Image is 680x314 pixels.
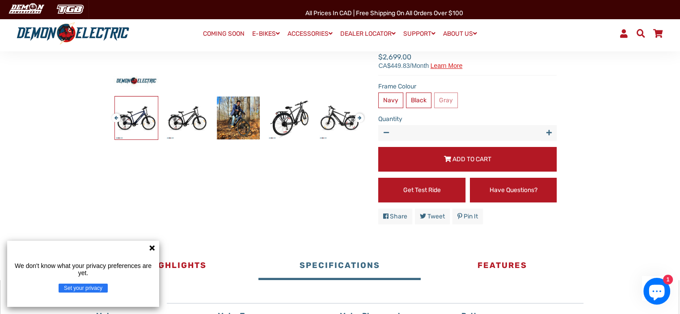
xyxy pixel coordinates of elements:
label: Black [406,92,431,108]
button: Previous [112,109,117,119]
span: $2,699.00 [378,52,462,69]
label: Quantity [378,114,557,124]
img: Phantom Touring eBike - Demon Electric [319,96,362,139]
button: Highlights [96,253,258,280]
img: Phantom Touring eBike - Demon Electric [166,96,209,139]
span: All Prices in CAD | Free shipping on all orders over $100 [305,9,463,17]
a: DEALER LOCATOR [337,27,399,40]
p: We don't know what your privacy preferences are yet. [11,262,156,276]
label: Frame Colour [378,82,557,91]
a: SUPPORT [400,27,439,40]
input: quantity [378,125,557,141]
button: Reduce item quantity by one [378,125,394,141]
a: ABOUT US [440,27,480,40]
inbox-online-store-chat: Shopify online store chat [641,278,673,307]
img: Demon Electric [4,2,47,17]
label: Gray [434,92,458,108]
img: TGB Canada [52,2,89,17]
a: Get Test Ride [378,178,465,202]
button: Specifications [258,253,421,280]
a: ACCESSORIES [284,27,336,40]
span: Pin it [464,213,478,220]
a: E-BIKES [249,27,283,40]
img: Demon Electric logo [13,22,132,45]
span: Tweet [427,213,445,220]
span: Add to Cart [452,155,491,163]
button: Features [421,253,583,280]
button: Next [355,109,360,119]
a: Have Questions? [470,178,557,202]
button: Set your privacy [59,284,108,293]
label: Navy [378,92,403,108]
button: Increase item quantity by one [541,125,557,141]
span: Share [390,213,407,220]
img: Phantom Touring eBike [217,96,260,139]
img: Phantom Touring eBike - Demon Electric [115,96,158,139]
img: Phantom Touring eBike - Demon Electric [268,96,311,139]
button: Add to Cart [378,147,557,172]
a: COMING SOON [200,28,248,40]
